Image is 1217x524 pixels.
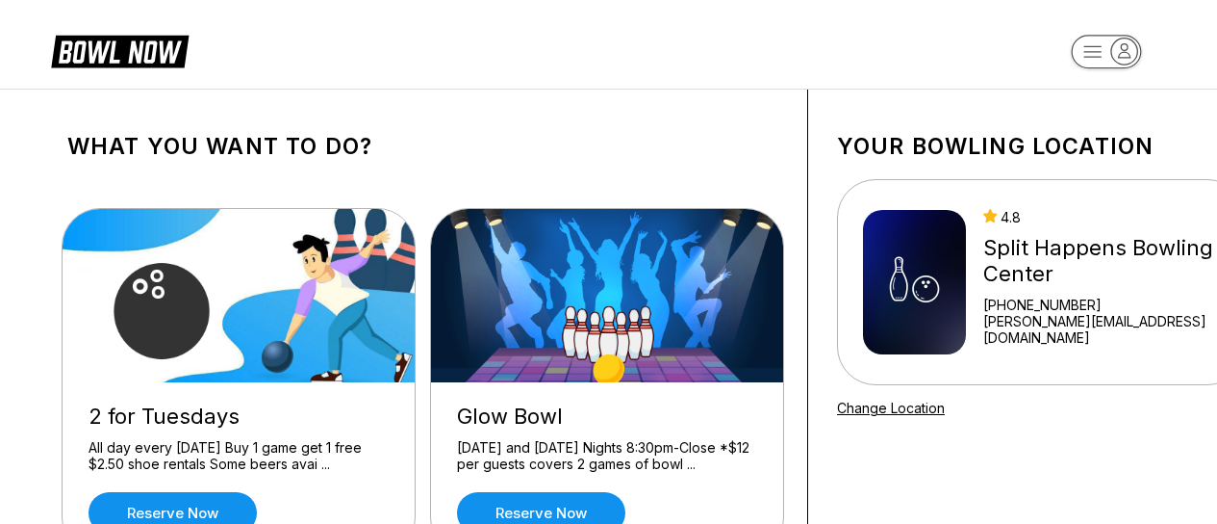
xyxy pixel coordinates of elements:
[837,400,945,416] a: Change Location
[431,209,785,382] img: Glow Bowl
[863,210,966,354] img: Split Happens Bowling Center
[67,133,778,160] h1: What you want to do?
[457,439,757,473] div: [DATE] and [DATE] Nights 8:30pm-Close *$12 per guests covers 2 games of bowl ...
[63,209,417,382] img: 2 for Tuesdays
[89,404,389,430] div: 2 for Tuesdays
[457,404,757,430] div: Glow Bowl
[89,439,389,473] div: All day every [DATE] Buy 1 game get 1 free $2.50 shoe rentals Some beers avai ...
